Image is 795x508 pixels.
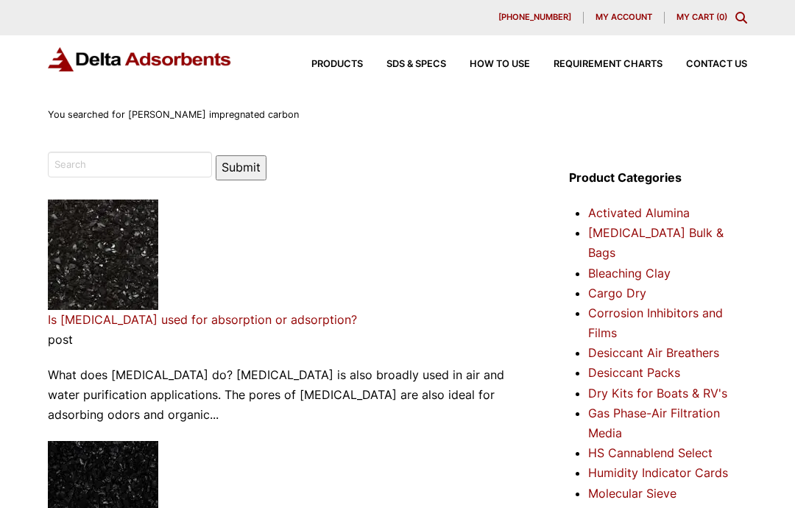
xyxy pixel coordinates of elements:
[569,168,748,188] h4: Product Categories
[588,386,727,401] a: Dry Kits for Boats & RV's
[588,266,671,281] a: Bleaching Clay
[588,406,720,440] a: Gas Phase-Air Filtration Media
[48,200,158,310] img: Activated Carbon
[588,306,723,340] a: Corrosion Inhibitors and Films
[686,60,747,69] span: Contact Us
[48,365,534,426] p: What does [MEDICAL_DATA] do? [MEDICAL_DATA] is also broadly used in air and water purification ap...
[216,155,266,180] button: Submit
[588,286,646,300] a: Cargo Dry
[588,365,680,380] a: Desiccant Packs
[588,205,690,220] a: Activated Alumina
[530,60,662,69] a: Requirement Charts
[48,47,232,71] img: Delta Adsorbents
[588,225,724,260] a: [MEDICAL_DATA] Bulk & Bags
[48,152,212,177] input: Search
[48,109,299,120] span: You searched for [PERSON_NAME] impregnated carbon
[363,60,446,69] a: SDS & SPECS
[719,12,724,22] span: 0
[588,486,676,501] a: Molecular Sieve
[554,60,662,69] span: Requirement Charts
[662,60,747,69] a: Contact Us
[288,60,363,69] a: Products
[588,445,713,460] a: HS Cannablend Select
[48,330,534,350] p: post
[596,13,652,21] span: My account
[48,312,357,327] a: Is [MEDICAL_DATA] used for absorption or adsorption?
[311,60,363,69] span: Products
[386,60,446,69] span: SDS & SPECS
[487,12,584,24] a: [PHONE_NUMBER]
[470,60,530,69] span: How to Use
[446,60,530,69] a: How to Use
[676,12,727,22] a: My Cart (0)
[735,12,747,24] div: Toggle Modal Content
[588,345,719,360] a: Desiccant Air Breathers
[588,465,728,480] a: Humidity Indicator Cards
[498,13,571,21] span: [PHONE_NUMBER]
[584,12,665,24] a: My account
